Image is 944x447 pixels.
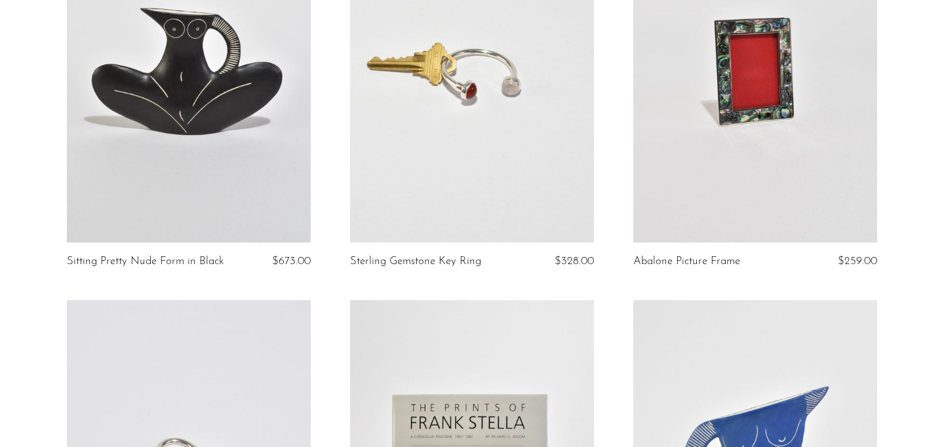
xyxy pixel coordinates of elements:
[633,256,740,267] a: Abalone Picture Frame
[67,256,224,267] a: Sitting Pretty Nude Form in Black
[272,256,311,267] span: $673.00
[350,256,481,267] a: Sterling Gemstone Key Ring
[838,256,877,267] span: $259.00
[555,256,594,267] span: $328.00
